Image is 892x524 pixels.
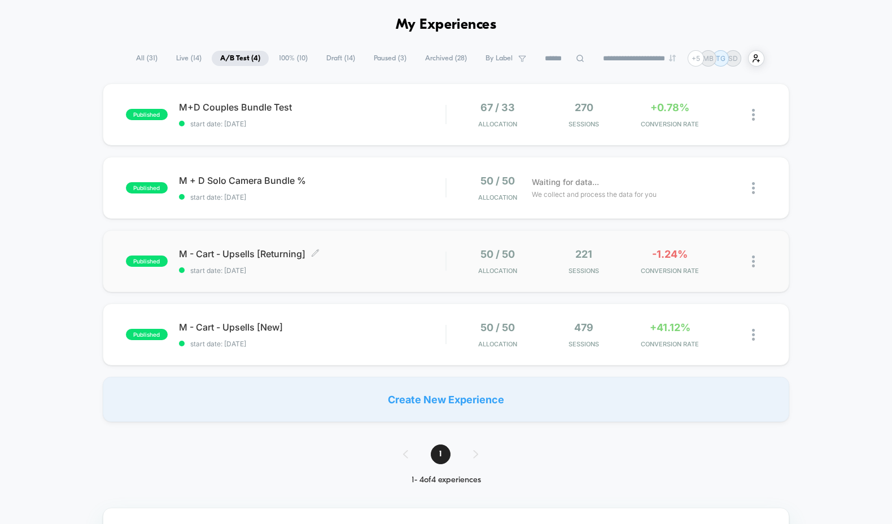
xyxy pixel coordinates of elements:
span: Paused ( 3 ) [365,51,415,66]
span: Waiting for data... [532,176,599,188]
span: M + D Solo Camera Bundle % [179,175,446,186]
span: Live ( 14 ) [168,51,210,66]
span: M - Cart - Upsells [Returning] [179,248,446,259]
span: published [126,182,168,193]
img: close [752,256,755,267]
span: start date: [DATE] [179,120,446,128]
span: Allocation [478,340,517,348]
span: Allocation [478,120,517,128]
span: We collect and process the data for you [532,189,657,200]
span: +0.78% [650,102,689,113]
span: 50 / 50 [480,175,515,187]
span: CONVERSION RATE [630,340,710,348]
span: M - Cart - Upsells [New] [179,322,446,333]
span: 270 [575,102,593,113]
span: start date: [DATE] [179,340,446,348]
span: published [126,256,168,267]
span: 100% ( 10 ) [270,51,316,66]
span: Allocation [478,267,517,275]
span: published [126,109,168,120]
span: By Label [486,54,513,63]
p: SD [728,54,738,63]
span: 50 / 50 [480,322,515,333]
img: close [752,109,755,121]
span: CONVERSION RATE [630,267,710,275]
h1: My Experiences [396,17,497,33]
span: start date: [DATE] [179,266,446,275]
div: 1 - 4 of 4 experiences [392,475,501,485]
span: 67 / 33 [480,102,515,113]
p: MB [703,54,714,63]
span: Sessions [544,120,624,128]
p: TG [716,54,725,63]
span: 221 [575,248,592,260]
span: Sessions [544,267,624,275]
span: M+D Couples Bundle Test [179,102,446,113]
img: close [752,329,755,341]
span: 50 / 50 [480,248,515,260]
span: -1.24% [652,248,688,260]
div: Create New Experience [103,377,790,422]
span: 479 [574,322,593,333]
span: published [126,329,168,340]
div: + 5 [688,50,704,67]
span: Archived ( 28 ) [417,51,475,66]
span: start date: [DATE] [179,193,446,201]
span: 1 [431,444,451,464]
span: Allocation [478,193,517,201]
span: All ( 31 ) [128,51,166,66]
span: Sessions [544,340,624,348]
img: end [669,55,676,61]
span: CONVERSION RATE [630,120,710,128]
span: Draft ( 14 ) [318,51,364,66]
img: close [752,182,755,194]
span: +41.12% [650,322,690,333]
span: A/B Test ( 4 ) [212,51,269,66]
